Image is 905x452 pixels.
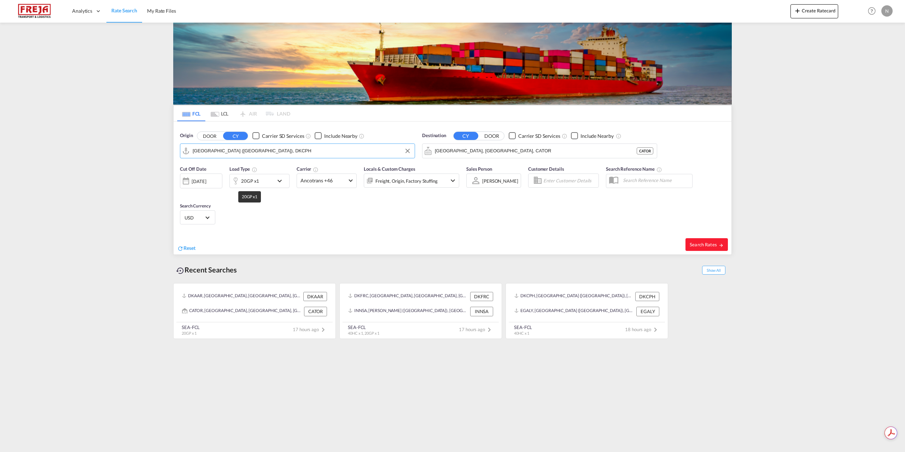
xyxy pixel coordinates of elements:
div: Include Nearby [580,133,614,140]
div: Freight Origin Factory Stuffing [375,176,438,186]
div: CATOR, Toronto, ON, Canada, North America, Americas [182,307,302,316]
span: Destination [422,132,446,139]
md-icon: icon-chevron-right [319,325,327,334]
md-icon: Your search will be saved by the below given name [656,167,662,172]
md-icon: Unchecked: Ignores neighbouring ports when fetching rates.Checked : Includes neighbouring ports w... [616,133,621,139]
input: Search by Port [193,146,411,156]
md-input-container: Toronto, ON, CATOR [422,144,657,158]
div: CATOR [637,147,653,154]
button: icon-plus 400-fgCreate Ratecard [790,4,838,18]
span: Help [866,5,878,17]
span: 20GP x 1 [182,331,197,335]
span: 17 hours ago [459,327,494,332]
span: My Rate Files [147,8,176,14]
img: LCL+%26+FCL+BACKGROUND.png [173,23,732,105]
span: 20GP x1 [242,194,257,199]
md-pagination-wrapper: Use the left and right arrow keys to navigate between tabs [177,106,290,121]
span: Carrier [297,166,319,172]
md-tab-item: FCL [177,106,205,121]
div: DKCPH [635,292,659,301]
md-icon: The selected Trucker/Carrierwill be displayed in the rate results If the rates are from another f... [313,167,319,172]
div: Include Nearby [324,133,357,140]
button: Search Ratesicon-arrow-right [685,238,728,251]
div: Origin DOOR CY Checkbox No InkUnchecked: Search for CY (Container Yard) services for all selected... [174,122,731,254]
span: Locals & Custom Charges [364,166,415,172]
div: SEA-FCL [514,324,532,330]
md-icon: Unchecked: Ignores neighbouring ports when fetching rates.Checked : Includes neighbouring ports w... [359,133,364,139]
span: Origin [180,132,193,139]
div: N [881,5,893,17]
span: Search Rates [690,242,724,247]
div: icon-refreshReset [177,245,195,252]
div: Recent Searches [173,262,240,278]
span: Customer Details [528,166,564,172]
div: Help [866,5,881,18]
md-icon: icon-refresh [177,245,183,252]
div: CATOR [304,307,327,316]
md-datepicker: Select [180,188,185,197]
md-checkbox: Checkbox No Ink [509,132,560,140]
div: Carrier SD Services [518,133,560,140]
button: DOOR [197,132,222,140]
div: DKCPH, Copenhagen (Kobenhavn), Denmark, Northern Europe, Europe [514,292,633,301]
span: Show All [702,266,725,275]
md-tab-item: LCL [205,106,234,121]
md-select: Select Currency: $ USDUnited States Dollar [184,212,211,223]
button: DOOR [479,132,504,140]
span: Reset [183,245,195,251]
span: Search Reference Name [606,166,662,172]
input: Search Reference Name [619,175,692,186]
md-icon: icon-chevron-down [449,176,457,185]
div: Carrier SD Services [262,133,304,140]
recent-search-card: DKAAR, [GEOGRAPHIC_DATA], [GEOGRAPHIC_DATA], [GEOGRAPHIC_DATA], [GEOGRAPHIC_DATA] DKAARCATOR, [GE... [173,283,336,339]
div: SEA-FCL [348,324,379,330]
div: [DATE] [192,178,206,184]
span: Analytics [72,7,92,14]
div: SEA-FCL [182,324,200,330]
div: 20GP x1 [241,176,259,186]
md-icon: icon-chevron-right [651,325,660,334]
md-icon: Unchecked: Search for CY (Container Yard) services for all selected carriers.Checked : Search for... [562,133,567,139]
md-icon: icon-chevron-down [275,177,287,185]
img: 586607c025bf11f083711d99603023e7.png [11,3,58,19]
md-icon: icon-plus 400-fg [793,6,802,15]
md-checkbox: Checkbox No Ink [252,132,304,140]
recent-search-card: DKFRC, [GEOGRAPHIC_DATA], [GEOGRAPHIC_DATA], [GEOGRAPHIC_DATA], [GEOGRAPHIC_DATA] DKFRCINNSA, [PE... [339,283,502,339]
div: DKAAR, Aarhus, Denmark, Northern Europe, Europe [182,292,302,301]
span: Sales Person [466,166,492,172]
md-icon: icon-information-outline [252,167,257,172]
span: USD [185,215,204,221]
button: CY [454,132,478,140]
span: 40HC x 1, 20GP x 1 [348,331,379,335]
span: Load Type [229,166,257,172]
md-icon: icon-chevron-right [485,325,494,334]
span: 18 hours ago [625,327,660,332]
span: 40HC x 1 [514,331,529,335]
recent-search-card: DKCPH, [GEOGRAPHIC_DATA] ([GEOGRAPHIC_DATA]), [GEOGRAPHIC_DATA], [GEOGRAPHIC_DATA], [GEOGRAPHIC_D... [506,283,668,339]
input: Enter Customer Details [543,175,596,186]
div: EGALY, Alexandria (El Iskandariya), Egypt, Northern Africa, Africa [514,307,635,316]
div: DKFRC, Fredericia, Denmark, Northern Europe, Europe [348,292,468,301]
div: DKAAR [303,292,327,301]
div: INNSA, Jawaharlal Nehru (Nhava Sheva), India, Indian Subcontinent, Asia Pacific [348,307,468,316]
md-icon: icon-arrow-right [719,243,724,248]
button: CY [223,132,248,140]
input: Search by Port [435,146,637,156]
span: Ancotrans +46 [300,177,346,184]
button: Clear Input [402,146,413,156]
div: 20GP x1icon-chevron-down [229,174,290,188]
md-checkbox: Checkbox No Ink [571,132,614,140]
div: DKFRC [470,292,493,301]
md-checkbox: Checkbox No Ink [315,132,357,140]
div: INNSA [470,307,493,316]
span: 17 hours ago [293,327,327,332]
md-icon: Unchecked: Search for CY (Container Yard) services for all selected carriers.Checked : Search for... [305,133,311,139]
div: [DATE] [180,174,222,188]
span: Rate Search [111,7,137,13]
span: Search Currency [180,203,211,209]
div: [PERSON_NAME] [482,178,518,184]
md-select: Sales Person: Nikolaj Korsvold [481,176,519,186]
md-input-container: Copenhagen (Kobenhavn), DKCPH [180,144,415,158]
div: EGALY [636,307,659,316]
